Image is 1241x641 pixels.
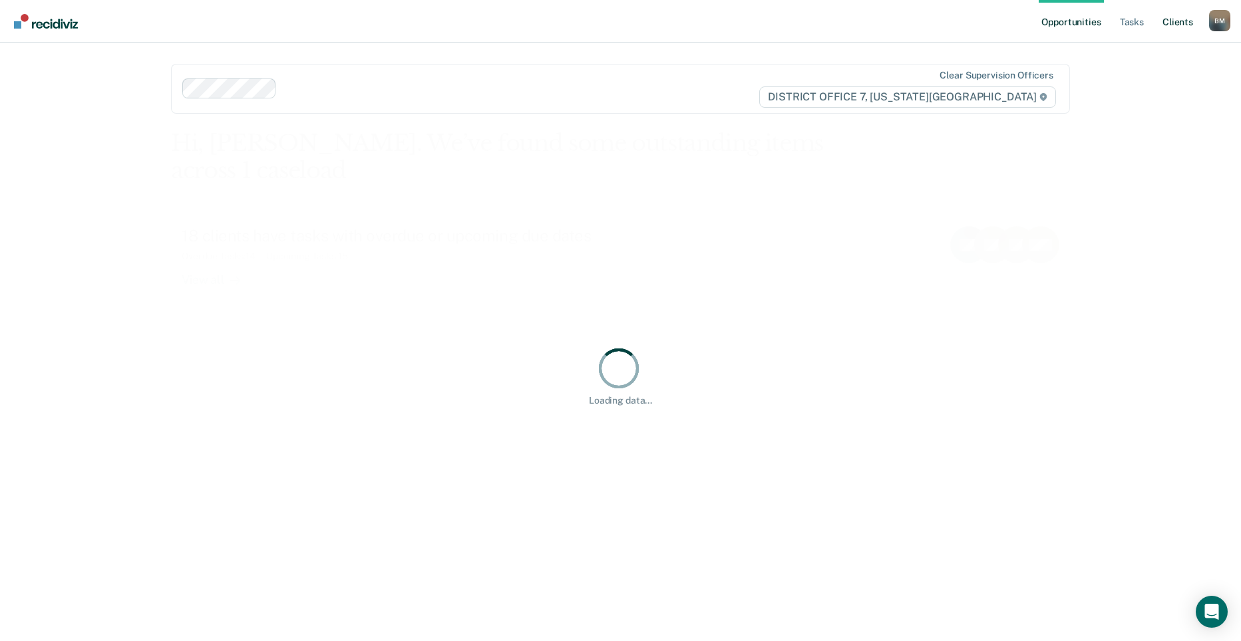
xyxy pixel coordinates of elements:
[759,86,1055,108] span: DISTRICT OFFICE 7, [US_STATE][GEOGRAPHIC_DATA]
[1209,10,1230,31] button: Profile dropdown button
[14,14,78,29] img: Recidiviz
[940,70,1053,81] div: Clear supervision officers
[589,395,652,406] div: Loading data...
[1196,596,1228,628] div: Open Intercom Messenger
[1209,10,1230,31] div: B M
